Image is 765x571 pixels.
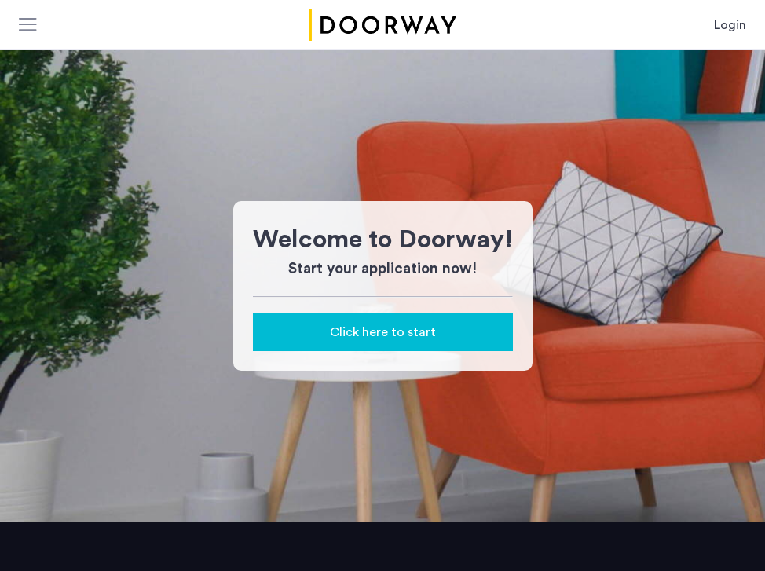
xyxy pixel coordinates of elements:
[330,323,436,342] span: Click here to start
[306,9,459,41] a: Cazamio Logo
[306,9,459,41] img: logo
[714,16,746,35] a: Login
[253,221,513,258] h1: Welcome to Doorway!
[253,313,513,351] button: button
[253,258,513,280] h3: Start your application now!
